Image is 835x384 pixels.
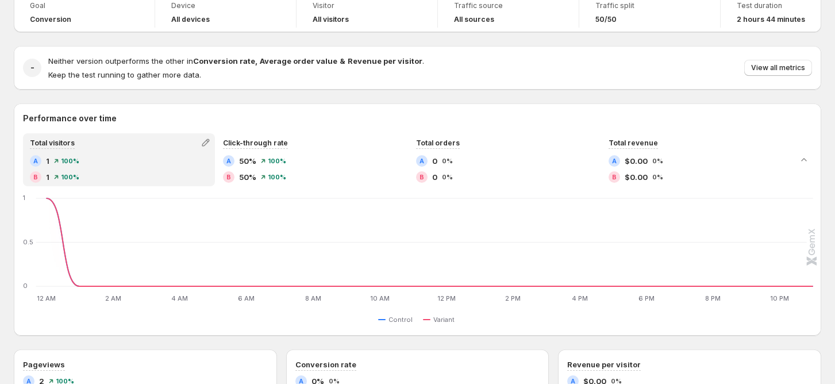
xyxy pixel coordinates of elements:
[652,158,663,164] span: 0%
[416,139,460,147] span: Total orders
[423,313,459,327] button: Variant
[420,158,424,164] h2: A
[796,152,812,168] button: Collapse chart
[572,294,588,302] text: 4 PM
[295,359,356,370] h3: Conversion rate
[61,174,79,181] span: 100%
[595,15,617,24] span: 50/50
[370,294,390,302] text: 10 AM
[433,315,455,324] span: Variant
[432,155,437,167] span: 0
[437,294,456,302] text: 12 PM
[48,70,201,79] span: Keep the test running to gather more data.
[652,174,663,181] span: 0%
[770,294,789,302] text: 10 PM
[454,15,494,24] h4: All sources
[171,1,280,10] span: Device
[268,174,286,181] span: 100%
[23,359,65,370] h3: Pageviews
[30,139,75,147] span: Total visitors
[260,56,337,66] strong: Average order value
[638,294,655,302] text: 6 PM
[223,139,288,147] span: Click-through rate
[505,294,521,302] text: 2 PM
[442,158,453,164] span: 0%
[705,294,721,302] text: 8 PM
[305,294,321,302] text: 8 AM
[226,158,231,164] h2: A
[33,174,38,181] h2: B
[23,238,33,246] text: 0.5
[30,15,71,24] span: Conversion
[313,15,349,24] h4: All visitors
[46,155,49,167] span: 1
[23,194,25,202] text: 1
[46,171,49,183] span: 1
[33,158,38,164] h2: A
[23,113,812,124] h2: Performance over time
[193,56,255,66] strong: Conversion rate
[37,294,56,302] text: 12 AM
[239,155,256,167] span: 50%
[226,174,231,181] h2: B
[255,56,257,66] strong: ,
[567,359,641,370] h3: Revenue per visitor
[30,62,34,74] h2: -
[348,56,422,66] strong: Revenue per visitor
[442,174,453,181] span: 0%
[268,158,286,164] span: 100%
[737,15,805,24] span: 2 hours 44 minutes
[612,174,617,181] h2: B
[744,60,812,76] button: View all metrics
[239,171,256,183] span: 50%
[612,158,617,164] h2: A
[625,171,648,183] span: $0.00
[48,56,424,66] span: Neither version outperforms the other in .
[751,63,805,72] span: View all metrics
[595,1,704,10] span: Traffic split
[625,155,648,167] span: $0.00
[432,171,437,183] span: 0
[30,1,138,10] span: Goal
[388,315,413,324] span: Control
[238,294,255,302] text: 6 AM
[105,294,121,302] text: 2 AM
[61,158,79,164] span: 100%
[171,15,210,24] h4: All devices
[340,56,345,66] strong: &
[737,1,805,10] span: Test duration
[420,174,424,181] h2: B
[454,1,563,10] span: Traffic source
[23,282,28,290] text: 0
[171,294,188,302] text: 4 AM
[313,1,421,10] span: Visitor
[378,313,417,327] button: Control
[609,139,658,147] span: Total revenue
